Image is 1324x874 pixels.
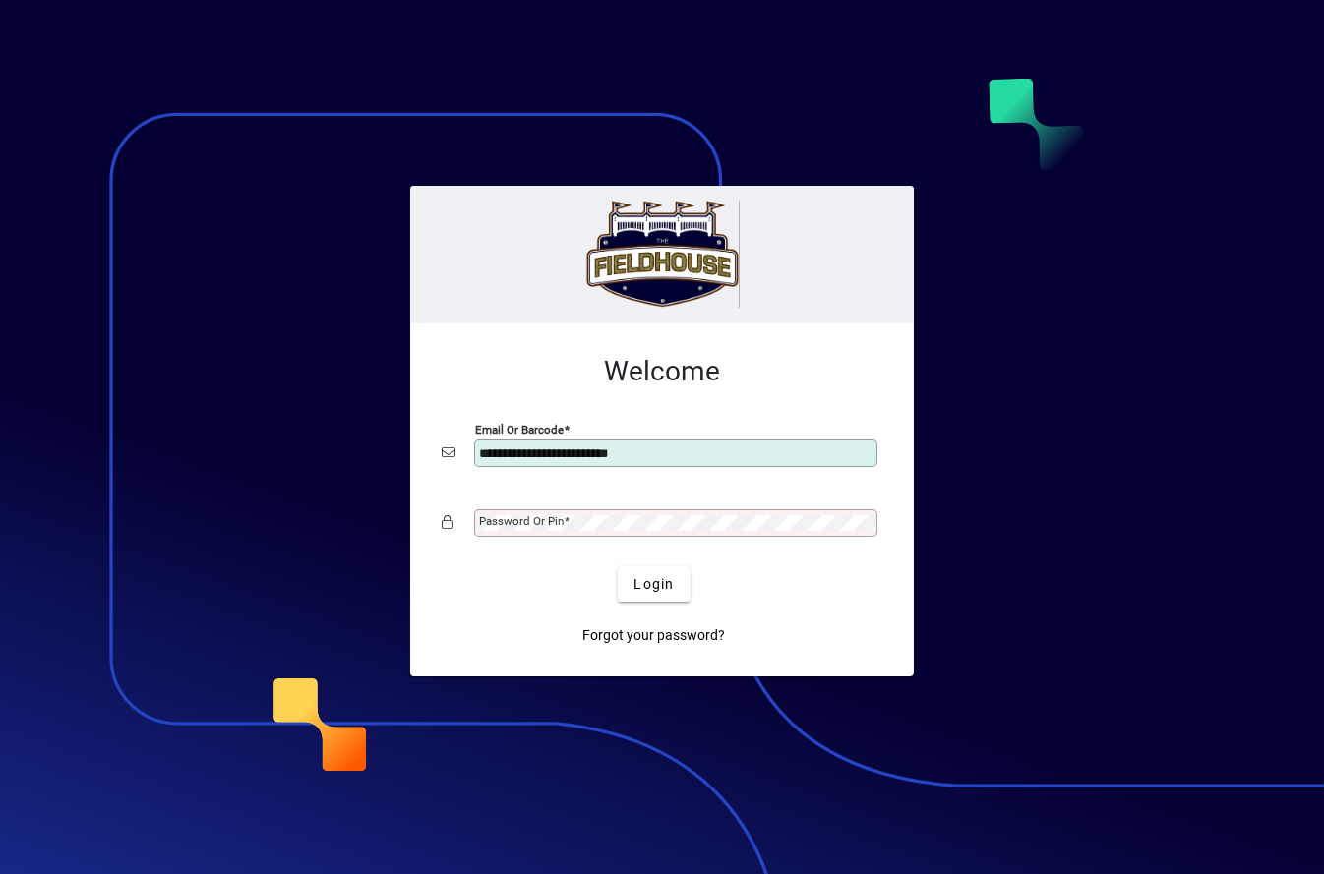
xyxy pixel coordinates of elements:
a: Forgot your password? [575,617,734,653]
mat-label: Email or Barcode [475,423,564,437]
button: Login [618,566,690,602]
mat-label: Password or Pin [479,514,564,528]
h2: Welcome [442,355,882,388]
span: Forgot your password? [583,625,726,646]
span: Login [633,574,674,595]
